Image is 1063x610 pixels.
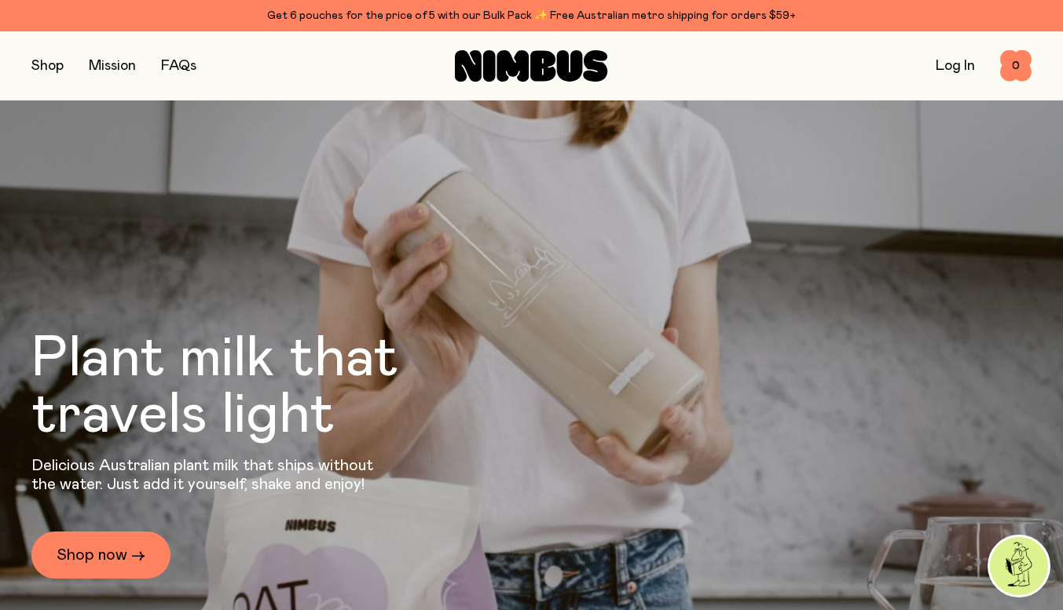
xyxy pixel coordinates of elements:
p: Delicious Australian plant milk that ships without the water. Just add it yourself, shake and enjoy! [31,456,383,494]
a: Shop now → [31,531,170,579]
a: FAQs [161,59,196,73]
a: Log In [936,59,975,73]
img: agent [990,537,1048,595]
a: Mission [89,59,136,73]
button: 0 [1000,50,1032,82]
div: Get 6 pouches for the price of 5 with our Bulk Pack ✨ Free Australian metro shipping for orders $59+ [31,6,1032,25]
h1: Plant milk that travels light [31,331,484,444]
